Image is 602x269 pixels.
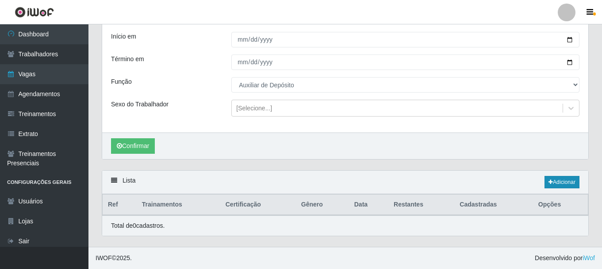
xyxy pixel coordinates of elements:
span: IWOF [96,254,112,261]
div: Lista [102,171,588,194]
img: CoreUI Logo [15,7,54,18]
th: Restantes [388,195,454,215]
th: Cadastradas [454,195,533,215]
th: Trainamentos [137,195,220,215]
span: © 2025 . [96,253,132,263]
th: Gênero [296,195,349,215]
input: 00/00/0000 [231,55,579,70]
label: Início em [111,32,136,41]
input: 00/00/0000 [231,32,579,47]
a: Adicionar [544,176,579,188]
a: iWof [583,254,595,261]
button: Confirmar [111,138,155,154]
th: Opções [533,195,588,215]
label: Função [111,77,132,86]
label: Término em [111,55,144,64]
th: Ref [103,195,137,215]
label: Sexo do Trabalhador [111,100,169,109]
span: Desenvolvido por [535,253,595,263]
th: Certificação [220,195,296,215]
div: [Selecione...] [236,104,272,113]
th: Data [349,195,388,215]
p: Total de 0 cadastros. [111,221,165,230]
